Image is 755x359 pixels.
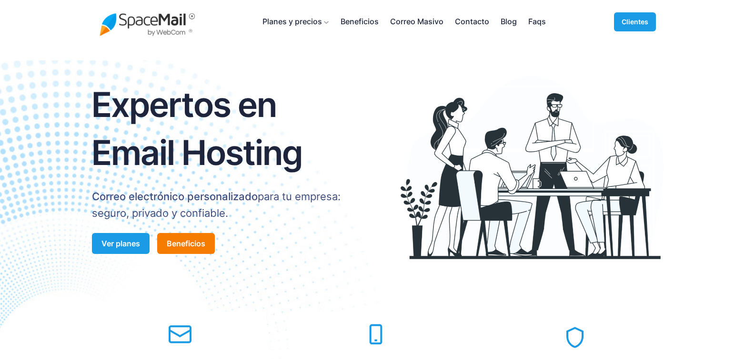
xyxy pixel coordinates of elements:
[262,16,322,28] span: Planes y precios
[100,8,195,36] img: Spacemail
[390,16,443,28] a: Correo Masivo
[528,16,546,28] a: Faqs
[92,190,258,203] strong: Correo electrónico personalizado
[92,233,150,254] a: Ver planes
[614,12,656,31] a: Clientes
[341,16,379,28] a: Beneficios
[262,16,328,28] button: Submenú de Planes y precios
[501,16,517,28] a: Blog
[262,16,545,28] nav: Menu Principal
[165,319,195,349] span: mail icon
[560,323,590,353] span: shield icon
[92,81,355,177] h1: Expertos en Email Hosting
[157,233,215,254] a: Beneficios
[361,319,391,349] span: mobile icon
[455,16,489,28] a: Contacto
[92,188,355,222] p: para tu empresa: seguro, privado y confiable.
